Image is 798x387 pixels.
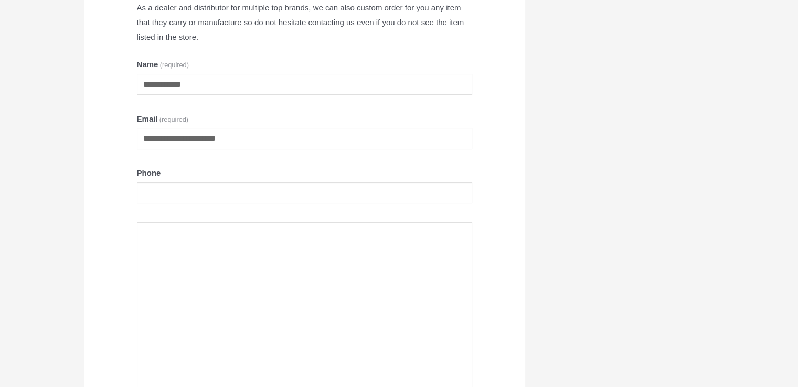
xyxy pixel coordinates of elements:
[159,115,188,123] span: (required)
[137,57,473,72] label: Name
[160,61,189,69] span: (required)
[137,166,473,180] label: Phone
[137,112,473,126] label: Email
